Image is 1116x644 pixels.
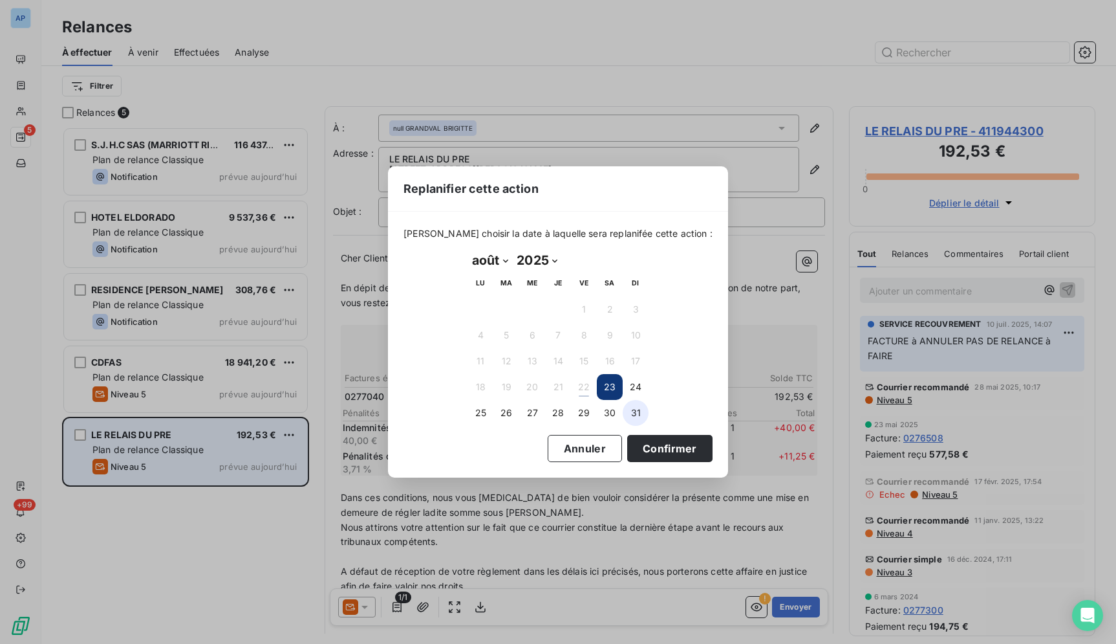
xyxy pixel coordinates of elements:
button: 1 [571,296,597,322]
button: 2 [597,296,623,322]
button: Annuler [548,435,622,462]
button: 11 [467,348,493,374]
button: 26 [493,400,519,426]
button: 24 [623,374,649,400]
button: 29 [571,400,597,426]
button: 31 [623,400,649,426]
button: 28 [545,400,571,426]
button: 20 [519,374,545,400]
th: jeudi [545,271,571,296]
button: Confirmer [627,435,713,462]
button: 17 [623,348,649,374]
button: 10 [623,322,649,348]
th: mardi [493,271,519,296]
button: 7 [545,322,571,348]
button: 16 [597,348,623,374]
button: 22 [571,374,597,400]
button: 14 [545,348,571,374]
button: 4 [467,322,493,348]
button: 5 [493,322,519,348]
button: 25 [467,400,493,426]
th: samedi [597,271,623,296]
th: vendredi [571,271,597,296]
button: 19 [493,374,519,400]
button: 18 [467,374,493,400]
th: mercredi [519,271,545,296]
button: 12 [493,348,519,374]
button: 6 [519,322,545,348]
button: 15 [571,348,597,374]
button: 23 [597,374,623,400]
button: 21 [545,374,571,400]
button: 13 [519,348,545,374]
span: [PERSON_NAME] choisir la date à laquelle sera replanifée cette action : [403,227,713,240]
button: 30 [597,400,623,426]
button: 8 [571,322,597,348]
button: 27 [519,400,545,426]
th: lundi [467,271,493,296]
span: Replanifier cette action [403,180,539,197]
th: dimanche [623,271,649,296]
div: Open Intercom Messenger [1072,600,1103,631]
button: 9 [597,322,623,348]
button: 3 [623,296,649,322]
